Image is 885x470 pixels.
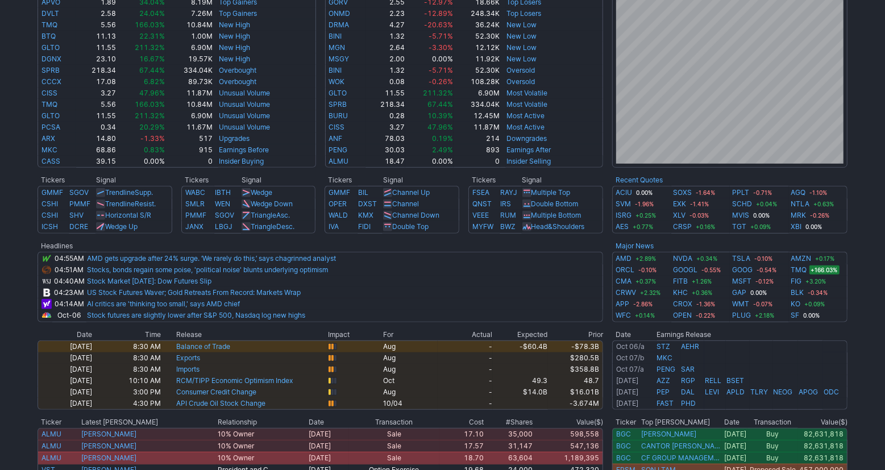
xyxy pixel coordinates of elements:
[365,110,405,122] td: 0.28
[41,89,57,97] a: CISS
[41,66,60,74] a: SPRB
[329,43,346,52] a: MGN
[791,298,801,310] a: KO
[365,99,405,110] td: 218.34
[69,188,89,197] a: SGOV
[506,123,545,131] a: Most Active
[432,145,453,154] span: 2.49%
[219,123,270,131] a: Unusual Volume
[682,388,695,396] a: DAL
[41,123,60,131] a: PCSA
[176,399,265,407] a: API Crude Oil Stock Change
[506,43,537,52] a: New Low
[531,211,581,219] a: Multiple Bottom
[251,211,290,219] a: TriangleAsc.
[454,88,500,99] td: 6.90M
[531,188,571,197] a: Multiple Top
[427,111,453,120] span: 10.39%
[69,199,90,208] a: PMMF
[365,19,405,31] td: 4.27
[616,342,645,351] a: Oct 06/a
[472,211,489,219] a: VEEE
[276,222,294,231] span: Desc.
[506,111,545,120] a: Most Active
[365,8,405,19] td: 2.23
[76,76,117,88] td: 17.08
[176,342,230,351] a: Balance of Trade
[117,156,166,168] td: 0.00%
[219,89,270,97] a: Unusual Volume
[329,77,345,86] a: WOK
[791,276,802,287] a: FIG
[139,66,165,74] span: 67.44%
[424,9,453,18] span: -12.89%
[41,32,56,40] a: BTQ
[76,53,117,65] td: 23.10
[506,9,541,18] a: Top Losers
[799,388,818,396] a: APOG
[429,66,453,74] span: -5.71%
[41,134,55,143] a: ARX
[219,77,256,86] a: Overbought
[657,388,670,396] a: PEP
[674,187,692,198] a: SOXS
[76,144,117,156] td: 68.86
[732,187,749,198] a: PPLT
[135,43,165,52] span: 211.32%
[674,298,693,310] a: CROX
[329,157,349,165] a: ALMU
[140,134,165,143] span: -1.33%
[674,198,687,210] a: EXK
[774,388,793,396] a: NEOG
[329,211,348,219] a: WALD
[506,20,537,29] a: New Low
[219,100,270,109] a: Unusual Volume
[616,176,663,184] b: Recent Quotes
[139,32,165,40] span: 22.31%
[429,43,453,52] span: -3.30%
[329,145,348,154] a: PENG
[329,32,342,40] a: BINI
[185,211,206,219] a: PMMF
[732,310,751,321] a: PLUG
[454,42,500,53] td: 12.12K
[506,145,551,154] a: Earnings After
[791,310,800,321] a: SF
[76,31,117,42] td: 11.13
[682,342,700,351] a: AEHR
[176,376,293,385] a: RCM/TIPP Economic Optimism Index
[219,55,250,63] a: New High
[41,77,61,86] a: CCCX
[76,8,117,19] td: 2.58
[791,264,807,276] a: TMQ
[87,288,301,297] a: US Stock Futures Waver; Gold Retreats From Record: Markets Wrap
[139,55,165,63] span: 16.67%
[506,55,537,63] a: New Low
[81,430,136,438] a: [PERSON_NAME]
[365,42,405,53] td: 2.64
[165,19,213,31] td: 10.84M
[616,454,631,462] a: BGC
[41,199,58,208] a: CSHI
[144,145,165,154] span: 0.83%
[329,100,347,109] a: SPRB
[41,55,61,63] a: DGNX
[365,88,405,99] td: 11.55
[105,188,135,197] span: Trendline
[76,156,117,168] td: 39.15
[454,31,500,42] td: 52.30K
[38,174,95,186] th: Tickers
[405,53,454,65] td: 0.00%
[616,399,638,407] a: [DATE]
[506,77,535,86] a: Oversold
[506,100,547,109] a: Most Volatile
[329,89,347,97] a: GLTO
[185,199,205,208] a: SMLR
[674,276,688,287] a: FITB
[405,156,454,168] td: 0.00%
[219,9,257,18] a: Top Gainers
[215,199,230,208] a: WEN
[329,9,351,18] a: ONMD
[329,199,347,208] a: OPER
[616,430,631,438] a: BGC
